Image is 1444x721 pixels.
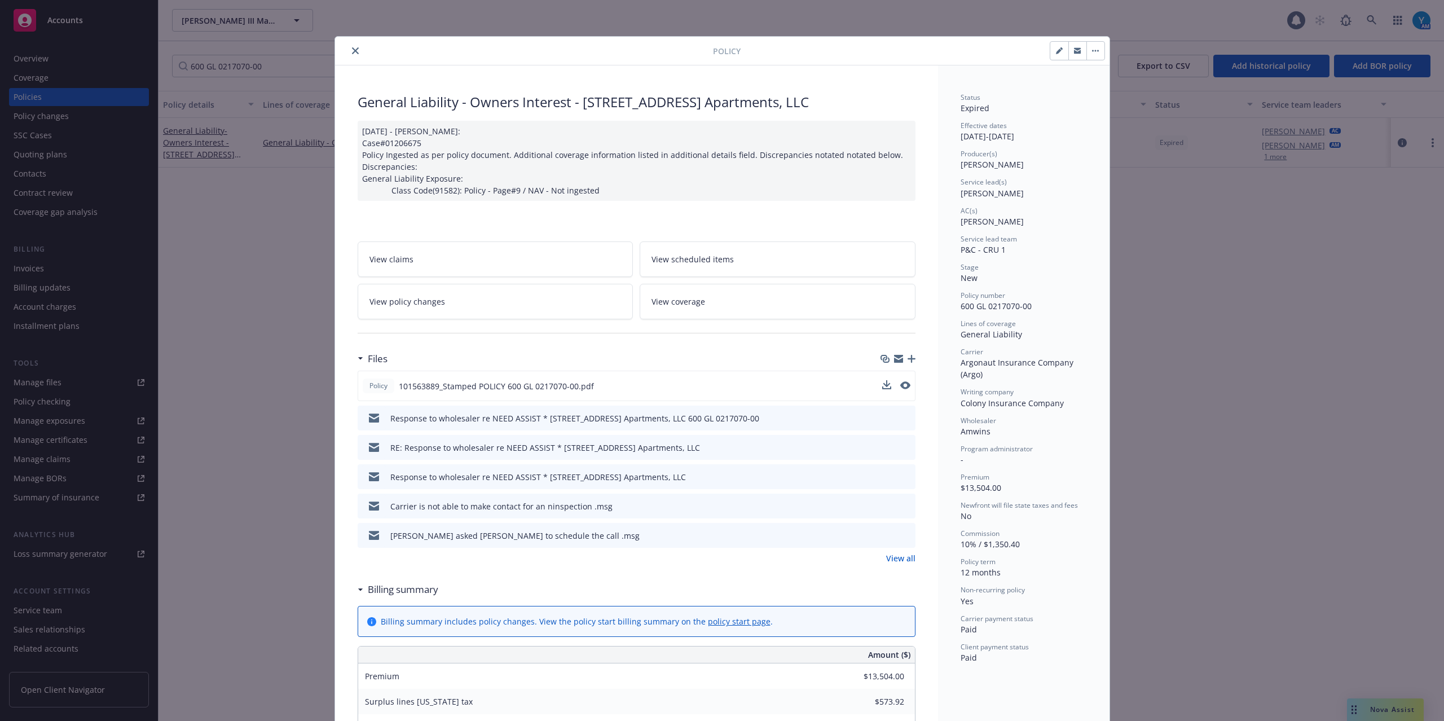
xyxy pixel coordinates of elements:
button: preview file [901,471,911,483]
input: 0.00 [838,668,911,685]
a: View policy changes [358,284,633,319]
a: policy start page [708,616,771,627]
span: Non-recurring policy [961,585,1025,595]
span: Policy [367,381,390,391]
span: Writing company [961,387,1014,397]
button: preview file [900,380,910,392]
a: View scheduled items [640,241,915,277]
div: Response to wholesaler re NEED ASSIST * [STREET_ADDRESS] Apartments, LLC 600 GL 0217070-00 [390,412,759,424]
span: Amwins [961,426,990,437]
span: Amount ($) [868,649,910,661]
span: P&C - CRU 1 [961,244,1006,255]
span: Service lead team [961,234,1017,244]
button: download file [882,380,891,389]
button: preview file [901,500,911,512]
button: preview file [901,442,911,454]
h3: Billing summary [368,582,438,597]
span: Policy [713,45,741,57]
a: View claims [358,241,633,277]
span: No [961,511,971,521]
button: download file [883,530,892,542]
span: Surplus lines [US_STATE] tax [365,696,473,707]
span: Paid [961,624,977,635]
span: Wholesaler [961,416,996,425]
div: Billing summary [358,582,438,597]
span: Paid [961,652,977,663]
div: RE: Response to wholesaler re NEED ASSIST * [STREET_ADDRESS] Apartments, LLC [390,442,700,454]
div: General Liability [961,328,1087,340]
span: New [961,272,978,283]
span: Policy number [961,291,1005,300]
div: [DATE] - [DATE] [961,121,1087,142]
span: Premium [961,472,989,482]
button: preview file [900,381,910,389]
span: $13,504.00 [961,482,1001,493]
span: [PERSON_NAME] [961,188,1024,199]
span: Status [961,93,980,102]
button: download file [883,471,892,483]
span: 101563889_Stamped POLICY 600 GL 0217070-00.pdf [399,380,594,392]
span: View claims [369,253,413,265]
span: 600 GL 0217070-00 [961,301,1032,311]
div: Files [358,351,388,366]
a: View coverage [640,284,915,319]
button: preview file [901,412,911,424]
span: View policy changes [369,296,445,307]
span: Producer(s) [961,149,997,159]
span: View coverage [651,296,705,307]
span: 10% / $1,350.40 [961,539,1020,549]
span: Stage [961,262,979,272]
span: Yes [961,596,974,606]
span: Service lead(s) [961,177,1007,187]
span: Premium [365,671,399,682]
span: Newfront will file state taxes and fees [961,500,1078,510]
span: [PERSON_NAME] [961,216,1024,227]
div: Carrier is not able to make contact for an ninspection .msg [390,500,613,512]
span: Effective dates [961,121,1007,130]
span: - [961,454,963,465]
span: 12 months [961,567,1001,578]
span: Client payment status [961,642,1029,652]
button: preview file [901,530,911,542]
span: View scheduled items [651,253,734,265]
button: download file [883,500,892,512]
div: Response to wholesaler re NEED ASSIST * [STREET_ADDRESS] Apartments, LLC [390,471,686,483]
span: Expired [961,103,989,113]
a: View all [886,552,915,564]
span: [PERSON_NAME] [961,159,1024,170]
button: download file [883,412,892,424]
span: Commission [961,529,1000,538]
span: Argonaut Insurance Company (Argo) [961,357,1076,380]
div: Billing summary includes policy changes. View the policy start billing summary on the . [381,616,773,627]
div: General Liability - Owners Interest - [STREET_ADDRESS] Apartments, LLC [358,93,915,112]
button: download file [883,442,892,454]
div: [DATE] - [PERSON_NAME]: Case#01206675 Policy Ingested as per policy document. Additional coverage... [358,121,915,201]
span: Carrier payment status [961,614,1033,623]
span: Colony Insurance Company [961,398,1064,408]
span: Policy term [961,557,996,566]
button: close [349,44,362,58]
h3: Files [368,351,388,366]
span: Carrier [961,347,983,357]
button: download file [882,380,891,392]
input: 0.00 [838,693,911,710]
span: Lines of coverage [961,319,1016,328]
span: Program administrator [961,444,1033,454]
span: AC(s) [961,206,978,216]
div: [PERSON_NAME] asked [PERSON_NAME] to schedule the call .msg [390,530,640,542]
